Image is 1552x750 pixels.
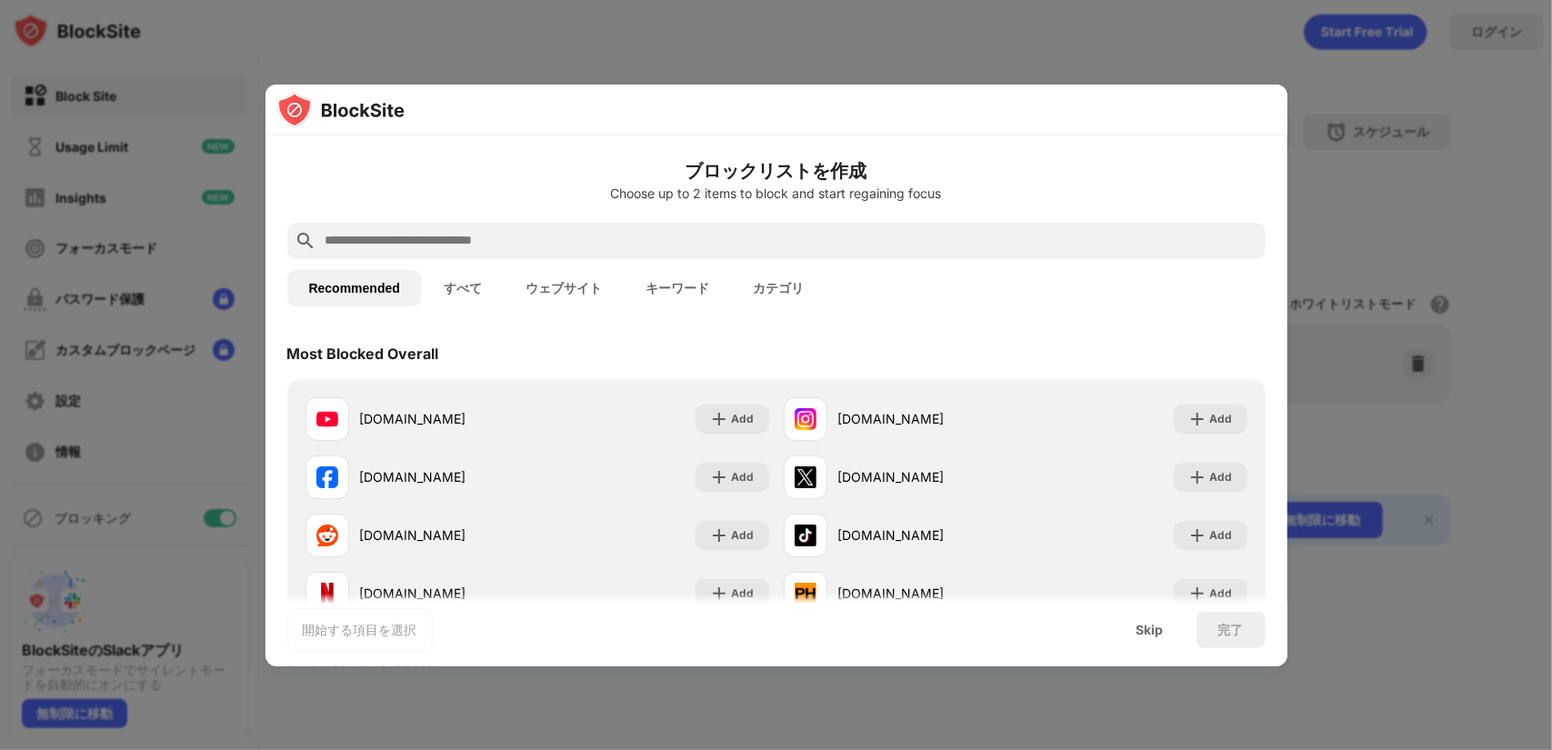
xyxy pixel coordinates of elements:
[295,230,316,252] img: search.svg
[287,157,1266,185] h6: ブロックリストを作成
[316,525,338,546] img: favicons
[1218,623,1244,637] div: 完了
[795,466,816,488] img: favicons
[360,584,537,603] div: [DOMAIN_NAME]
[795,583,816,605] img: favicons
[1136,623,1164,637] div: Skip
[316,583,338,605] img: favicons
[316,408,338,430] img: favicons
[360,409,537,428] div: [DOMAIN_NAME]
[732,410,755,428] div: Add
[360,467,537,486] div: [DOMAIN_NAME]
[624,270,731,306] button: キーワード
[1210,468,1233,486] div: Add
[316,466,338,488] img: favicons
[360,525,537,545] div: [DOMAIN_NAME]
[838,584,1016,603] div: [DOMAIN_NAME]
[1210,526,1233,545] div: Add
[1210,410,1233,428] div: Add
[838,409,1016,428] div: [DOMAIN_NAME]
[731,270,826,306] button: カテゴリ
[838,467,1016,486] div: [DOMAIN_NAME]
[795,525,816,546] img: favicons
[795,408,816,430] img: favicons
[838,525,1016,545] div: [DOMAIN_NAME]
[504,270,624,306] button: ウェブサイト
[303,621,417,639] div: 開始する項目を選択
[1210,585,1233,603] div: Add
[287,186,1266,201] div: Choose up to 2 items to block and start regaining focus
[287,270,422,306] button: Recommended
[732,526,755,545] div: Add
[287,345,439,363] div: Most Blocked Overall
[276,92,405,128] img: logo-blocksite.svg
[422,270,504,306] button: すべて
[732,468,755,486] div: Add
[732,585,755,603] div: Add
